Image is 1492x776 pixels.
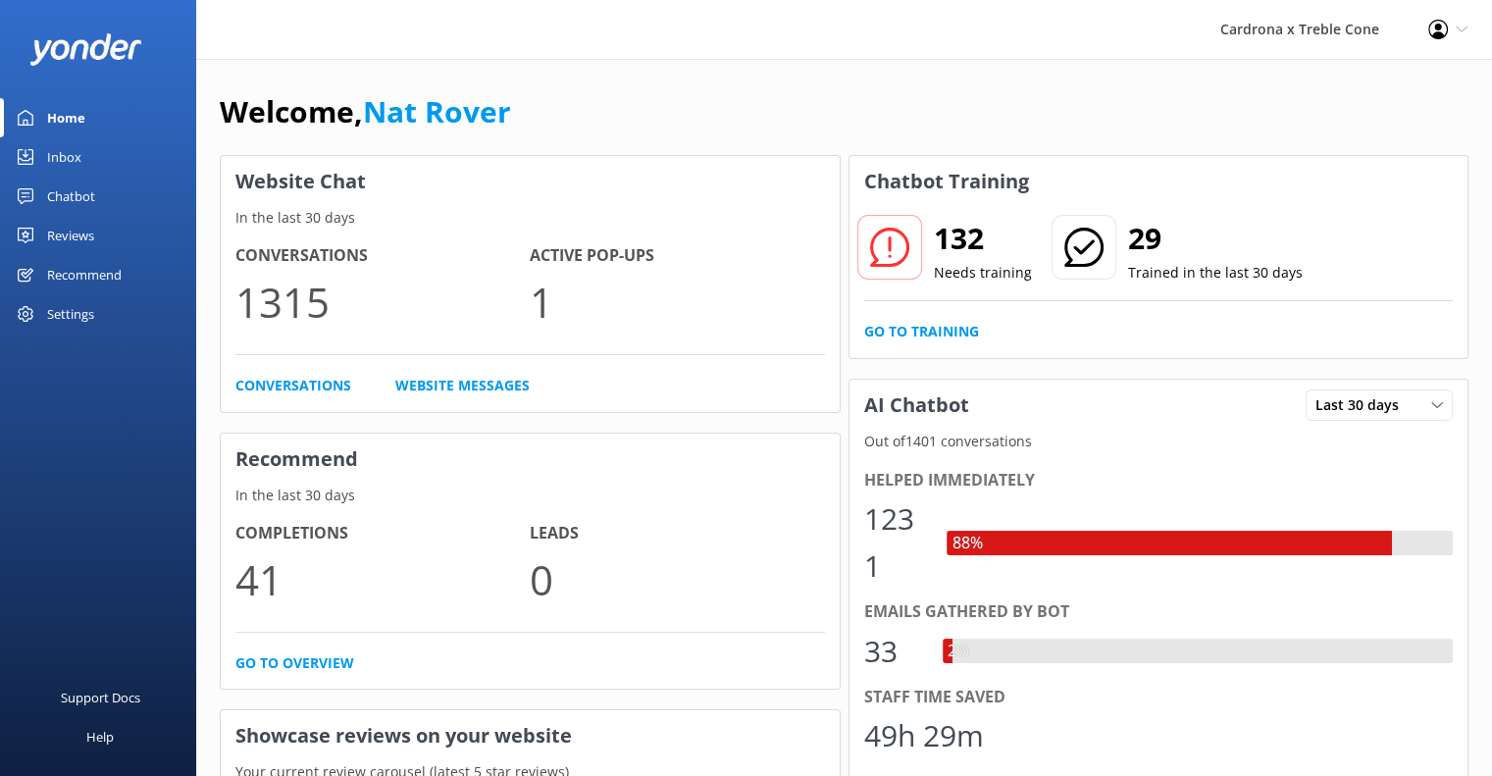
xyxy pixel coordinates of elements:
[864,495,928,590] div: 1231
[363,91,511,131] a: Nat Rover
[530,546,824,612] p: 0
[221,710,840,761] h3: Showcase reviews on your website
[864,712,984,759] div: 49h 29m
[864,628,923,675] div: 33
[864,468,1454,493] div: Helped immediately
[47,294,94,334] div: Settings
[235,521,530,546] h4: Completions
[221,156,840,207] h3: Website Chat
[235,269,530,335] p: 1315
[29,33,142,66] img: yonder-white-logo.png
[221,434,840,485] h3: Recommend
[220,88,511,135] h1: Welcome,
[849,156,1044,207] h3: Chatbot Training
[1128,262,1303,284] p: Trained in the last 30 days
[86,717,114,756] div: Help
[47,255,122,294] div: Recommend
[47,177,95,216] div: Chatbot
[849,431,1468,452] p: Out of 1401 conversations
[943,639,974,664] div: 2%
[235,652,354,674] a: Go to overview
[47,98,85,137] div: Home
[221,207,840,229] p: In the last 30 days
[864,685,1454,710] div: Staff time saved
[47,137,81,177] div: Inbox
[235,375,351,396] a: Conversations
[849,380,984,431] h3: AI Chatbot
[864,599,1454,625] div: Emails gathered by bot
[934,215,1032,262] h2: 132
[1128,215,1303,262] h2: 29
[235,243,530,269] h4: Conversations
[530,243,824,269] h4: Active Pop-ups
[221,485,840,506] p: In the last 30 days
[395,375,530,396] a: Website Messages
[61,678,140,717] div: Support Docs
[934,262,1032,284] p: Needs training
[864,321,979,342] a: Go to Training
[530,521,824,546] h4: Leads
[235,546,530,612] p: 41
[530,269,824,335] p: 1
[947,531,987,556] div: 88%
[47,216,94,255] div: Reviews
[1315,394,1411,416] span: Last 30 days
